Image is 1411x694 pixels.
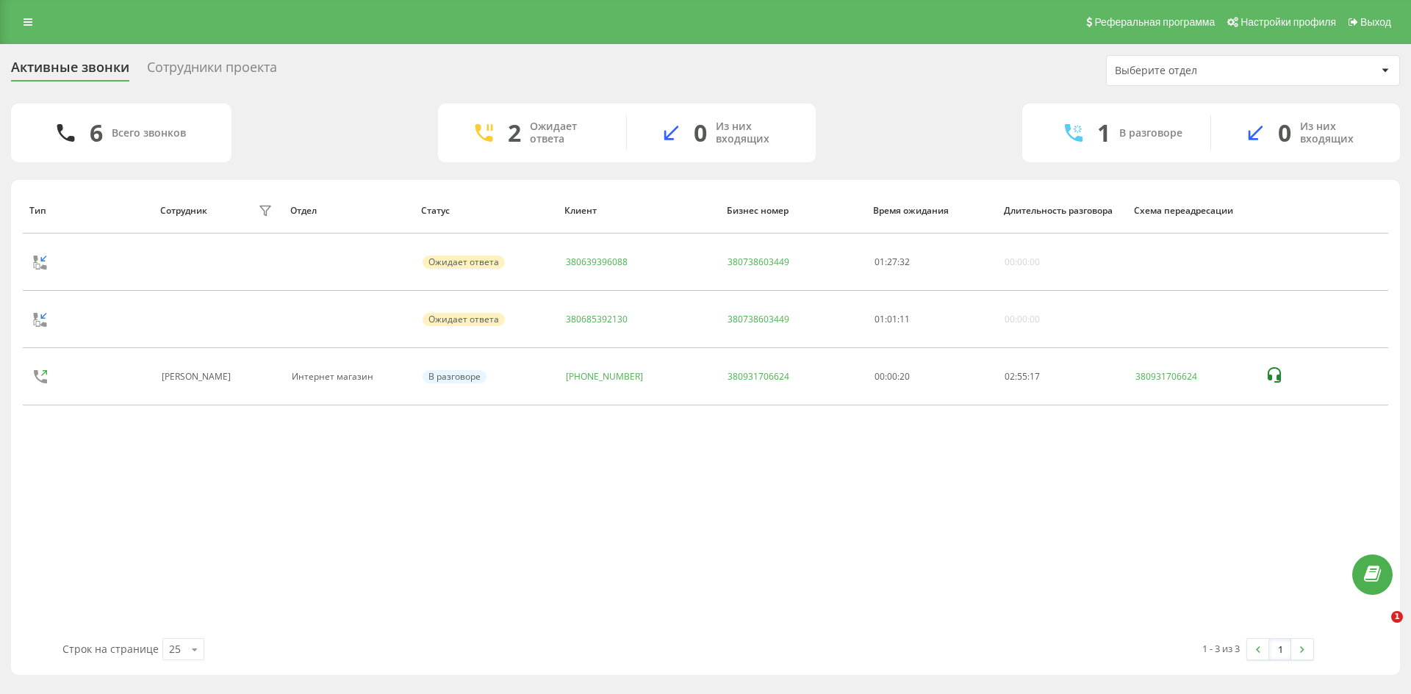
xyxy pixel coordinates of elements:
[1030,370,1040,383] span: 17
[1004,206,1121,216] div: Длительность разговора
[1005,372,1040,382] div: : :
[875,313,885,325] span: 01
[421,206,551,216] div: Статус
[292,372,406,382] div: Интернет магазин
[1094,16,1215,28] span: Реферальная программа
[1360,16,1391,28] span: Выход
[566,370,643,383] a: [PHONE_NUMBER]
[1300,120,1378,145] div: Из них входящих
[169,642,181,657] div: 25
[1115,65,1290,77] div: Выберите отдел
[1005,257,1040,267] div: 00:00:00
[530,120,604,145] div: Ожидает ответа
[508,119,521,147] div: 2
[112,127,186,140] div: Всего звонков
[62,642,159,656] span: Строк на странице
[875,314,910,325] div: : :
[564,206,713,216] div: Клиент
[1005,370,1015,383] span: 02
[728,313,789,325] a: 380738603449
[875,256,885,268] span: 01
[423,370,487,383] div: В разговоре
[900,256,910,268] span: 32
[716,120,794,145] div: Из них входящих
[1202,641,1240,656] div: 1 - 3 из 3
[423,313,505,326] div: Ожидает ответа
[887,256,897,268] span: 27
[694,119,707,147] div: 0
[1278,119,1291,147] div: 0
[1135,372,1197,382] a: 380931706624
[1391,611,1403,623] span: 1
[1097,119,1110,147] div: 1
[162,372,234,382] div: [PERSON_NAME]
[566,313,628,325] a: 380685392130
[873,206,990,216] div: Время ожидания
[728,370,789,383] a: 380931706624
[887,313,897,325] span: 01
[875,372,989,382] div: 00:00:20
[1241,16,1336,28] span: Настройки профиля
[160,206,207,216] div: Сотрудник
[423,256,505,269] div: Ожидает ответа
[90,119,103,147] div: 6
[147,59,277,82] div: Сотрудники проекта
[1017,370,1027,383] span: 55
[900,313,910,325] span: 11
[875,257,910,267] div: : :
[1269,639,1291,659] a: 1
[566,256,628,268] a: 380639396088
[1005,314,1040,325] div: 00:00:00
[29,206,146,216] div: Тип
[1134,206,1251,216] div: Схема переадресации
[728,256,789,268] a: 380738603449
[1361,611,1396,646] iframe: Intercom live chat
[727,206,860,216] div: Бизнес номер
[11,59,129,82] div: Активные звонки
[1119,127,1182,140] div: В разговоре
[290,206,407,216] div: Отдел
